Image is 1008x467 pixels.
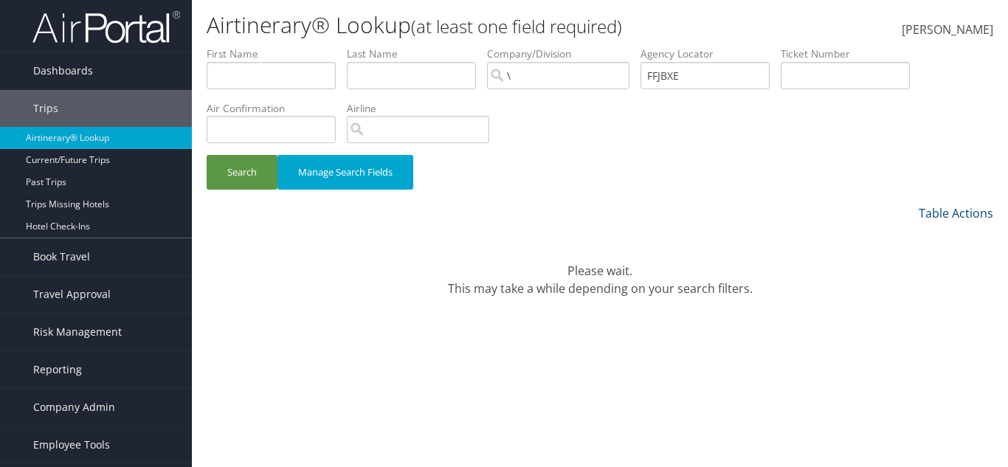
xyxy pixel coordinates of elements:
a: [PERSON_NAME] [902,7,993,53]
span: Travel Approval [33,276,111,313]
span: Risk Management [33,314,122,350]
small: (at least one field required) [411,14,622,38]
label: Ticket Number [781,46,921,61]
h1: Airtinerary® Lookup [207,10,731,41]
span: Trips [33,90,58,127]
span: Employee Tools [33,426,110,463]
label: Company/Division [487,46,641,61]
img: airportal-logo.png [32,10,180,44]
span: Company Admin [33,389,115,426]
label: Air Confirmation [207,101,347,116]
span: Book Travel [33,238,90,275]
label: First Name [207,46,347,61]
a: Table Actions [919,205,993,221]
button: Manage Search Fields [277,155,413,190]
label: Airline [347,101,500,116]
span: Reporting [33,351,82,388]
label: Agency Locator [641,46,781,61]
button: Search [207,155,277,190]
span: [PERSON_NAME] [902,21,993,38]
label: Last Name [347,46,487,61]
div: Please wait. This may take a while depending on your search filters. [207,244,993,297]
span: Dashboards [33,52,93,89]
